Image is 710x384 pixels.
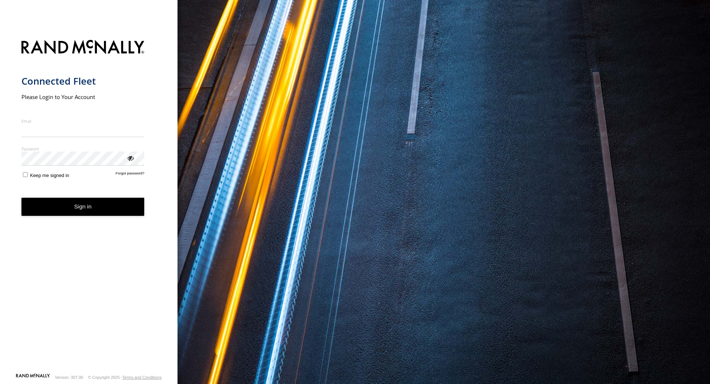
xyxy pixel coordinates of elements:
[23,172,28,177] input: Keep me signed in
[21,93,145,101] h2: Please Login to Your Account
[21,198,145,216] button: Sign in
[16,374,50,381] a: Visit our Website
[21,118,145,124] label: Email
[21,146,145,152] label: Password
[21,38,145,57] img: Rand McNally
[21,35,156,373] form: main
[126,154,134,162] div: ViewPassword
[122,375,162,380] a: Terms and Conditions
[116,171,145,178] a: Forgot password?
[30,173,69,178] span: Keep me signed in
[21,75,145,87] h1: Connected Fleet
[55,375,83,380] div: Version: 307.00
[88,375,162,380] div: © Copyright 2025 -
